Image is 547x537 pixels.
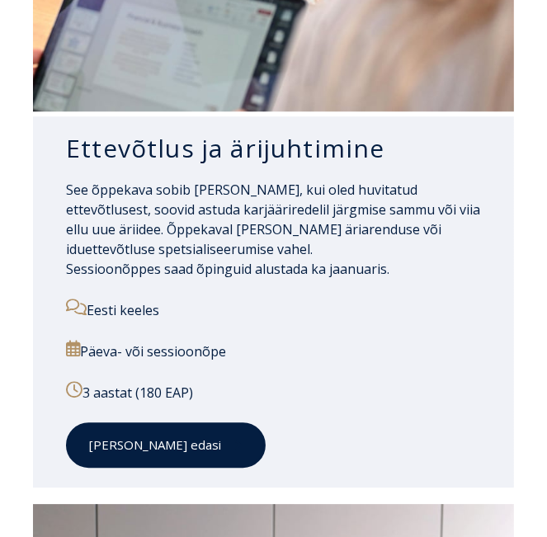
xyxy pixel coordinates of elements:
a: [PERSON_NAME] edasi [66,422,266,468]
h3: Ettevõtlus ja ärijuhtimine [66,133,481,164]
p: Päeva- või sessioonõpe [66,340,481,361]
p: Eesti keeles [66,299,481,320]
p: 3 aastat (180 EAP) [66,381,481,403]
span: See õppekava sobib [PERSON_NAME], kui oled huvitatud ettevõtlusest, soovid astuda karjääriredelil... [66,181,480,278]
